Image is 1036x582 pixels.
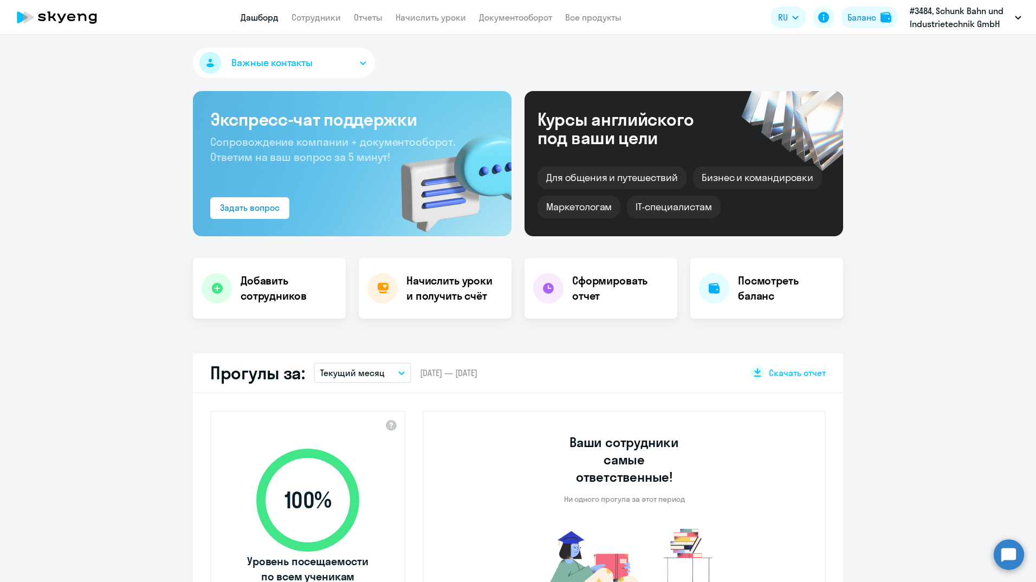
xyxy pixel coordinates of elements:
[538,196,620,218] div: Маркетологам
[245,487,370,513] span: 100 %
[320,366,385,379] p: Текущий месяц
[910,4,1011,30] p: #3484, Schunk Bahn und Industrietechnik GmbH
[241,12,279,23] a: Дашборд
[314,363,411,383] button: Текущий месяц
[847,11,876,24] div: Баланс
[210,135,455,164] span: Сопровождение компании + документооборот. Ответим на ваш вопрос за 5 минут!
[193,48,375,78] button: Важные контакты
[396,12,466,23] a: Начислить уроки
[769,367,826,379] span: Скачать отчет
[210,108,494,130] h3: Экспресс-чат поддержки
[564,494,685,504] p: Ни одного прогула за этот период
[420,367,477,379] span: [DATE] — [DATE]
[627,196,720,218] div: IT-специалистам
[738,273,834,303] h4: Посмотреть баланс
[354,12,383,23] a: Отчеты
[538,110,723,147] div: Курсы английского под ваши цели
[555,434,694,486] h3: Ваши сотрудники самые ответственные!
[770,7,806,28] button: RU
[241,273,337,303] h4: Добавить сотрудников
[880,12,891,23] img: balance
[220,201,280,214] div: Задать вопрос
[538,166,687,189] div: Для общения и путешествий
[904,4,1027,30] button: #3484, Schunk Bahn und Industrietechnik GmbH
[479,12,552,23] a: Документооборот
[210,362,305,384] h2: Прогулы за:
[385,114,511,236] img: bg-img
[693,166,822,189] div: Бизнес и командировки
[292,12,341,23] a: Сотрудники
[565,12,621,23] a: Все продукты
[406,273,501,303] h4: Начислить уроки и получить счёт
[572,273,669,303] h4: Сформировать отчет
[778,11,788,24] span: RU
[841,7,898,28] button: Балансbalance
[210,197,289,219] button: Задать вопрос
[231,56,313,70] span: Важные контакты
